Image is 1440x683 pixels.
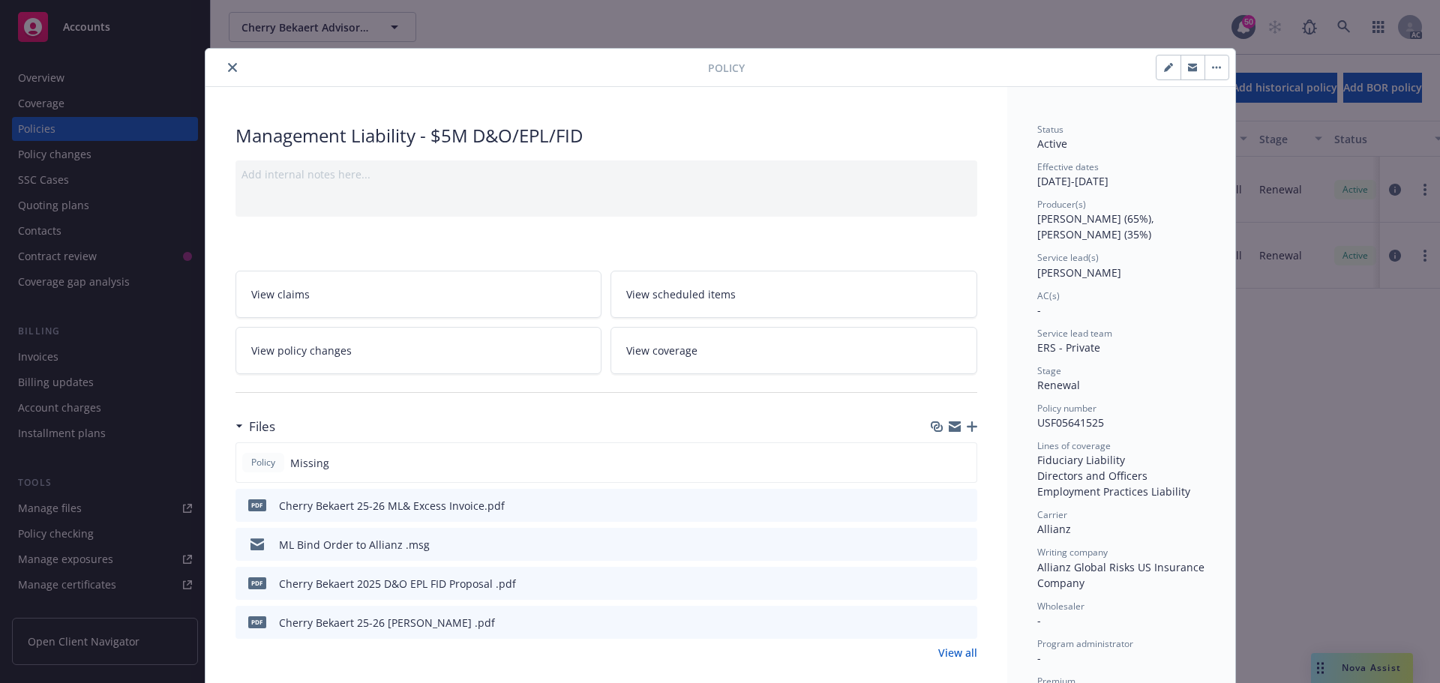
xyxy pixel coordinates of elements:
[1037,378,1080,392] span: Renewal
[248,456,278,469] span: Policy
[934,537,946,553] button: download file
[251,343,352,358] span: View policy changes
[1037,303,1041,317] span: -
[279,615,495,631] div: Cherry Bekaert 25-26 [PERSON_NAME] .pdf
[235,123,977,148] div: Management Liability - $5M D&O/EPL/FID
[279,537,430,553] div: ML Bind Order to Allianz .msg
[1037,160,1205,189] div: [DATE] - [DATE]
[626,286,736,302] span: View scheduled items
[1037,160,1099,173] span: Effective dates
[610,271,977,318] a: View scheduled items
[1037,560,1207,590] span: Allianz Global Risks US Insurance Company
[1037,265,1121,280] span: [PERSON_NAME]
[1037,452,1205,468] div: Fiduciary Liability
[279,498,505,514] div: Cherry Bekaert 25-26 ML& Excess Invoice.pdf
[1037,123,1063,136] span: Status
[235,271,602,318] a: View claims
[235,327,602,374] a: View policy changes
[235,417,275,436] div: Files
[958,498,971,514] button: preview file
[249,417,275,436] h3: Files
[1037,136,1067,151] span: Active
[1037,340,1100,355] span: ERS - Private
[1037,211,1157,241] span: [PERSON_NAME] (65%), [PERSON_NAME] (35%)
[1037,651,1041,665] span: -
[934,576,946,592] button: download file
[958,537,971,553] button: preview file
[708,60,745,76] span: Policy
[241,166,971,182] div: Add internal notes here...
[1037,402,1096,415] span: Policy number
[1037,637,1133,650] span: Program administrator
[1037,289,1060,302] span: AC(s)
[1037,508,1067,521] span: Carrier
[1037,546,1108,559] span: Writing company
[251,286,310,302] span: View claims
[248,499,266,511] span: pdf
[248,577,266,589] span: pdf
[1037,198,1086,211] span: Producer(s)
[290,455,329,471] span: Missing
[1037,468,1205,484] div: Directors and Officers
[934,498,946,514] button: download file
[1037,613,1041,628] span: -
[1037,439,1111,452] span: Lines of coverage
[248,616,266,628] span: pdf
[279,576,516,592] div: Cherry Bekaert 2025 D&O EPL FID Proposal .pdf
[938,645,977,661] a: View all
[1037,415,1104,430] span: USF05641525
[223,58,241,76] button: close
[1037,251,1099,264] span: Service lead(s)
[610,327,977,374] a: View coverage
[1037,327,1112,340] span: Service lead team
[1037,522,1071,536] span: Allianz
[1037,600,1084,613] span: Wholesaler
[1037,364,1061,377] span: Stage
[958,576,971,592] button: preview file
[1037,484,1205,499] div: Employment Practices Liability
[626,343,697,358] span: View coverage
[958,615,971,631] button: preview file
[934,615,946,631] button: download file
